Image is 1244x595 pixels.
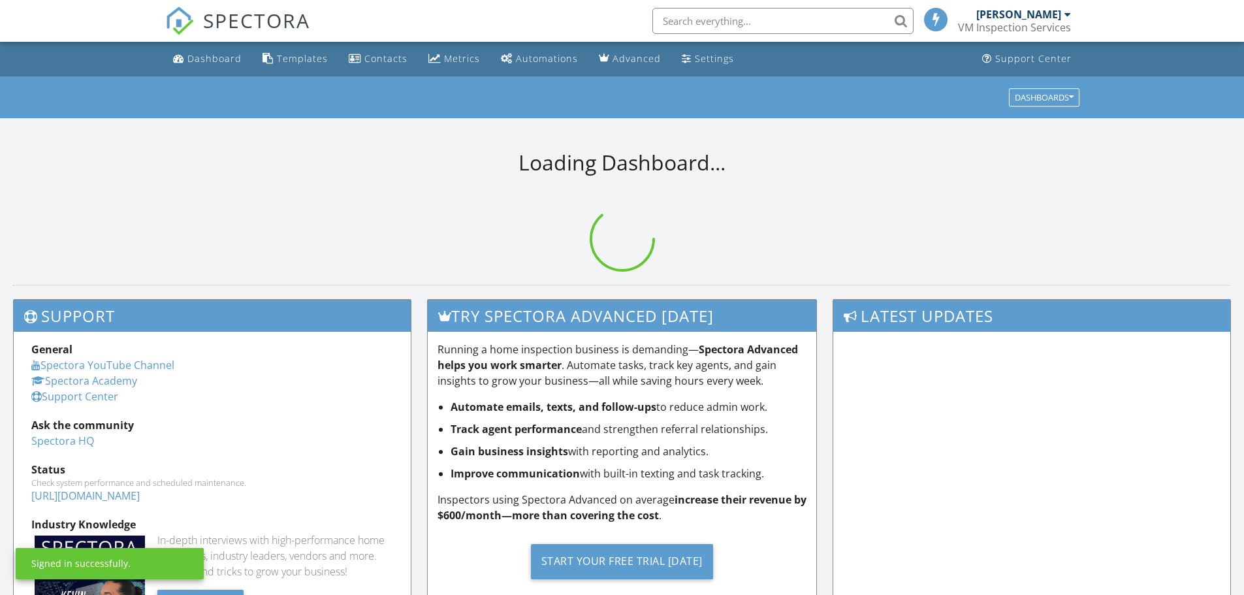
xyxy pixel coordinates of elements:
div: Ask the community [31,417,393,433]
p: Inspectors using Spectora Advanced on average . [438,492,807,523]
h3: Try spectora advanced [DATE] [428,300,817,332]
li: with reporting and analytics. [451,443,807,459]
strong: General [31,342,72,357]
div: VM Inspection Services [958,21,1071,34]
li: and strengthen referral relationships. [451,421,807,437]
input: Search everything... [652,8,914,34]
h3: Latest Updates [833,300,1230,332]
strong: Gain business insights [451,444,568,458]
div: [PERSON_NAME] [976,8,1061,21]
a: Support Center [31,389,118,404]
li: with built-in texting and task tracking. [451,466,807,481]
strong: Improve communication [451,466,580,481]
a: Contacts [343,47,413,71]
a: Settings [677,47,739,71]
h3: Support [14,300,411,332]
div: Advanced [613,52,661,65]
strong: increase their revenue by $600/month—more than covering the cost [438,492,806,523]
div: Signed in successfully. [31,557,131,570]
div: Support Center [995,52,1072,65]
a: Advanced [594,47,666,71]
strong: Spectora Advanced helps you work smarter [438,342,798,372]
a: Dashboard [168,47,247,71]
div: In-depth interviews with high-performance home inspectors, industry leaders, vendors and more. Ge... [157,532,393,579]
strong: Track agent performance [451,422,582,436]
a: SPECTORA [165,18,310,45]
a: Automations (Basic) [496,47,583,71]
div: Status [31,462,393,477]
a: Spectora YouTube Channel [31,358,174,372]
div: Settings [695,52,734,65]
div: Metrics [444,52,480,65]
li: to reduce admin work. [451,399,807,415]
div: Start Your Free Trial [DATE] [531,544,713,579]
button: Dashboards [1009,88,1079,106]
div: Templates [277,52,328,65]
a: Start Your Free Trial [DATE] [438,534,807,589]
div: Automations [516,52,578,65]
a: Support Center [977,47,1077,71]
div: Check system performance and scheduled maintenance. [31,477,393,488]
div: Dashboard [187,52,242,65]
div: Industry Knowledge [31,517,393,532]
a: Metrics [423,47,485,71]
div: Contacts [364,52,407,65]
a: Spectora HQ [31,434,94,448]
p: Running a home inspection business is demanding— . Automate tasks, track key agents, and gain ins... [438,342,807,389]
strong: Automate emails, texts, and follow-ups [451,400,656,414]
a: Spectora Academy [31,374,137,388]
div: Dashboards [1015,93,1074,102]
img: The Best Home Inspection Software - Spectora [165,7,194,35]
a: Templates [257,47,333,71]
span: SPECTORA [203,7,310,34]
a: [URL][DOMAIN_NAME] [31,489,140,503]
